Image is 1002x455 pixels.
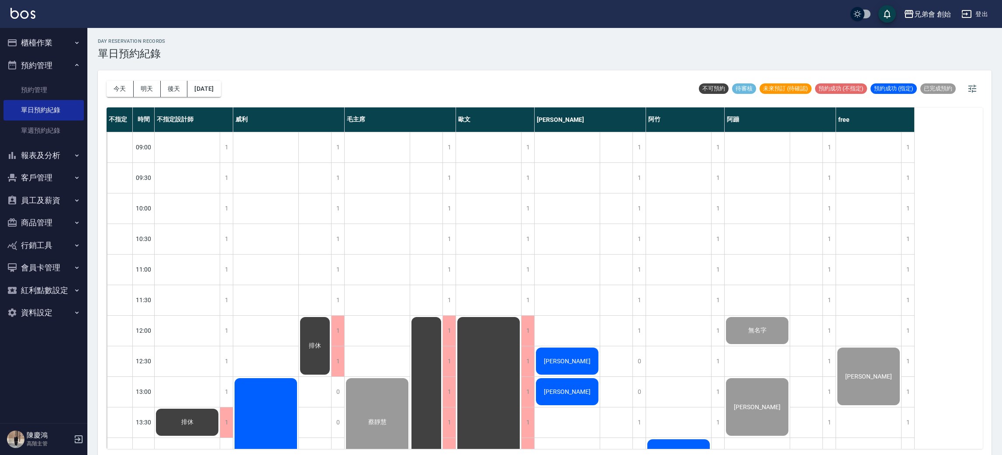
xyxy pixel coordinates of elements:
[442,316,456,346] div: 1
[161,81,188,97] button: 後天
[442,255,456,285] div: 1
[632,193,646,224] div: 1
[180,418,195,426] span: 排休
[442,163,456,193] div: 1
[901,316,914,346] div: 1
[442,377,456,407] div: 1
[699,85,729,93] span: 不可預約
[133,107,155,132] div: 時間
[822,224,836,254] div: 1
[133,224,155,254] div: 10:30
[521,132,534,162] div: 1
[632,316,646,346] div: 1
[632,224,646,254] div: 1
[442,132,456,162] div: 1
[133,254,155,285] div: 11:00
[878,5,896,23] button: save
[3,54,84,77] button: 預約管理
[98,38,166,44] h2: day Reservation records
[3,80,84,100] a: 預約管理
[711,407,724,438] div: 1
[133,407,155,438] div: 13:30
[3,189,84,212] button: 員工及薪資
[331,346,344,376] div: 1
[711,285,724,315] div: 1
[732,403,782,410] span: [PERSON_NAME]
[220,193,233,224] div: 1
[822,377,836,407] div: 1
[3,301,84,324] button: 資料設定
[711,224,724,254] div: 1
[822,132,836,162] div: 1
[542,358,592,365] span: [PERSON_NAME]
[901,132,914,162] div: 1
[366,418,388,426] span: 蔡靜慧
[331,163,344,193] div: 1
[521,285,534,315] div: 1
[521,377,534,407] div: 1
[711,316,724,346] div: 1
[133,346,155,376] div: 12:30
[133,162,155,193] div: 09:30
[155,107,233,132] div: 不指定設計師
[233,107,345,132] div: 威利
[133,193,155,224] div: 10:00
[843,373,894,380] span: [PERSON_NAME]
[836,107,915,132] div: free
[442,285,456,315] div: 1
[133,132,155,162] div: 09:00
[535,107,646,132] div: [PERSON_NAME]
[822,163,836,193] div: 1
[521,316,534,346] div: 1
[220,132,233,162] div: 1
[3,256,84,279] button: 會員卡管理
[822,193,836,224] div: 1
[27,431,71,440] h5: 陳慶鴻
[220,346,233,376] div: 1
[442,224,456,254] div: 1
[220,285,233,315] div: 1
[107,81,134,97] button: 今天
[725,107,836,132] div: 阿蹦
[220,255,233,285] div: 1
[711,346,724,376] div: 1
[3,31,84,54] button: 櫃檯作業
[3,279,84,302] button: 紅利點數設定
[822,346,836,376] div: 1
[27,440,71,448] p: 高階主管
[3,100,84,120] a: 單日預約紀錄
[331,224,344,254] div: 1
[220,377,233,407] div: 1
[98,48,166,60] h3: 單日預約紀錄
[133,285,155,315] div: 11:30
[901,163,914,193] div: 1
[920,85,956,93] span: 已完成預約
[732,85,756,93] span: 待審核
[7,431,24,448] img: Person
[521,224,534,254] div: 1
[746,327,768,334] span: 無名字
[220,224,233,254] div: 1
[711,132,724,162] div: 1
[958,6,992,22] button: 登出
[901,407,914,438] div: 1
[3,166,84,189] button: 客戶管理
[822,255,836,285] div: 1
[901,377,914,407] div: 1
[646,107,725,132] div: 阿竹
[822,407,836,438] div: 1
[187,81,221,97] button: [DATE]
[711,193,724,224] div: 1
[10,8,35,19] img: Logo
[134,81,161,97] button: 明天
[331,285,344,315] div: 1
[331,377,344,407] div: 0
[901,255,914,285] div: 1
[900,5,954,23] button: 兄弟會 創始
[220,163,233,193] div: 1
[815,85,867,93] span: 預約成功 (不指定)
[307,342,323,350] span: 排休
[331,316,344,346] div: 1
[442,346,456,376] div: 1
[632,346,646,376] div: 0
